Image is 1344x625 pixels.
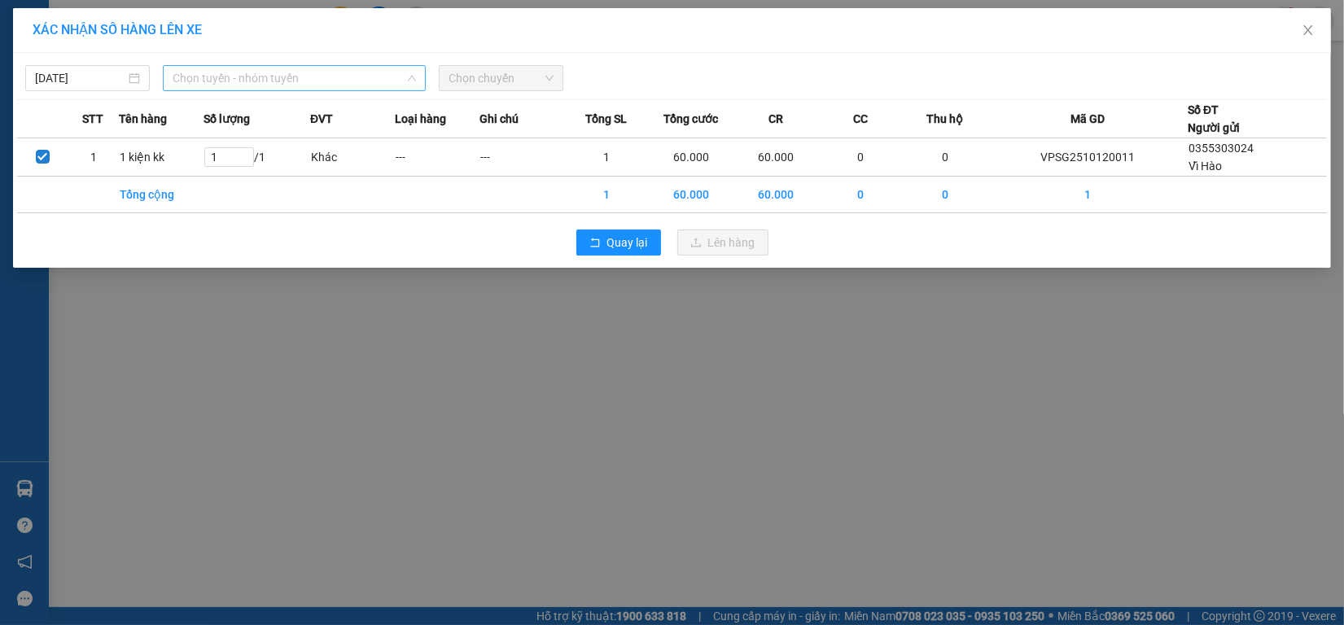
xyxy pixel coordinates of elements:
[853,110,868,128] span: CC
[768,110,783,128] span: CR
[33,22,202,37] span: XÁC NHẬN SỐ HÀNG LÊN XE
[988,138,1189,177] td: VPSG2510120011
[7,7,89,89] img: logo.jpg
[733,177,818,213] td: 60.000
[68,138,118,177] td: 1
[94,39,107,52] span: environment
[589,237,601,250] span: rollback
[1189,160,1222,173] span: Vĩ Hào
[82,110,103,128] span: STT
[7,120,20,133] span: phone
[733,138,818,177] td: 60.000
[7,36,310,118] li: E11, Đường số 8, Khu dân cư Nông [GEOGRAPHIC_DATA], Kv.[GEOGRAPHIC_DATA], [GEOGRAPHIC_DATA]
[904,138,988,177] td: 0
[407,73,417,83] span: down
[988,177,1189,213] td: 1
[119,138,204,177] td: 1 kiện kk
[649,177,733,213] td: 60.000
[449,66,554,90] span: Chọn chuyến
[173,66,416,90] span: Chọn tuyến - nhóm tuyến
[119,110,167,128] span: Tên hàng
[585,110,627,128] span: Tổng SL
[119,177,204,213] td: Tổng cộng
[1188,101,1240,137] div: Số ĐT Người gửi
[1189,142,1254,155] span: 0355303024
[677,229,768,256] button: uploadLên hàng
[1302,24,1315,37] span: close
[649,138,733,177] td: 60.000
[576,229,661,256] button: rollbackQuay lại
[818,138,903,177] td: 0
[1285,8,1331,54] button: Close
[35,69,125,87] input: 12/10/2025
[7,117,310,138] li: 1900 8181
[904,177,988,213] td: 0
[663,110,718,128] span: Tổng cước
[607,234,648,251] span: Quay lại
[927,110,964,128] span: Thu hộ
[1070,110,1105,128] span: Mã GD
[564,177,649,213] td: 1
[564,138,649,177] td: 1
[94,11,230,31] b: [PERSON_NAME]
[818,177,903,213] td: 0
